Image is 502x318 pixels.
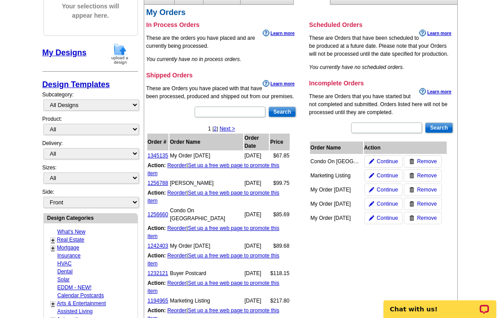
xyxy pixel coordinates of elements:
[377,200,398,208] span: Continue
[377,157,398,165] span: Continue
[270,151,290,160] td: $67.85
[377,214,398,222] span: Continue
[310,172,359,180] div: Marketing Listing
[57,276,70,283] a: Solar
[148,190,280,204] a: Set up a free web page to promote this item
[268,107,296,117] input: Search
[369,201,374,207] img: pencil-icon.gif
[51,300,55,307] a: +
[44,214,138,222] div: Design Categories
[147,224,290,241] td: |
[108,42,131,65] img: upload-design
[57,268,73,275] a: Dental
[409,159,414,164] img: trashcan-icon.gif
[146,8,454,18] h2: My Orders
[263,80,295,87] a: Learn more
[146,56,241,62] em: You currently have no in process orders.
[377,172,398,180] span: Continue
[244,179,269,188] td: [DATE]
[51,237,55,244] a: +
[146,84,297,100] p: These are Orders you have placed with that have been processed, produced and shipped out from our...
[146,21,297,29] h3: In Process Orders
[219,126,235,132] a: Next >
[270,206,290,223] td: $85.69
[148,307,166,314] b: Action:
[147,134,169,150] th: Order #
[148,280,280,294] a: Set up a free web page to promote this item
[244,296,269,305] td: [DATE]
[147,279,290,295] td: |
[57,237,84,243] a: Real Estate
[310,200,359,208] div: My Order [DATE]
[270,134,290,150] th: Price
[167,190,186,196] a: Reorder
[148,243,169,249] a: 1242403
[42,115,138,139] div: Product:
[310,186,359,194] div: My Order [DATE]
[167,225,186,231] a: Reorder
[169,269,243,278] td: Buyer Postcard
[148,280,166,286] b: Action:
[378,290,502,318] iframe: LiveChat chat widget
[169,296,243,305] td: Marketing Listing
[369,215,374,221] img: pencil-icon.gif
[147,188,290,205] td: |
[364,198,402,210] a: Continue
[169,151,243,160] td: My Order [DATE]
[409,201,414,207] img: trashcan-icon.gif
[147,161,290,178] td: |
[417,214,437,222] span: Remove
[42,91,138,115] div: Subcategory:
[148,153,169,159] a: 1345135
[417,186,437,194] span: Remove
[42,80,110,89] a: Design Templates
[309,79,454,87] h3: Incomplete Orders
[309,21,454,29] h3: Scheduled Orders
[214,126,217,132] a: 2
[309,92,454,116] p: These are Orders that you have started but not completed and submitted. Orders listed here will n...
[167,162,186,169] a: Reorder
[148,225,280,239] a: Set up a free web page to promote this item
[57,245,80,251] a: Mortgage
[409,215,414,221] img: trashcan-icon.gif
[42,164,138,188] div: Sizes:
[167,253,186,259] a: Reorder
[147,251,290,268] td: |
[51,245,55,252] a: +
[169,134,243,150] th: Order Name
[57,253,81,259] a: Insurance
[244,269,269,278] td: [DATE]
[364,155,402,168] a: Continue
[364,142,447,154] th: Action
[364,212,402,224] a: Continue
[42,139,138,164] div: Delivery:
[148,225,166,231] b: Action:
[270,179,290,188] td: $99.75
[309,64,404,70] em: You currently have no scheduled orders.
[148,270,169,276] a: 1232121
[169,206,243,223] td: Condo On [GEOGRAPHIC_DATA]
[309,34,454,58] p: These are Orders that have been scheduled to be produced at a future date. Please note that your ...
[148,162,166,169] b: Action:
[57,300,106,307] a: Arts & Entertainment
[146,71,297,79] h3: Shipped Orders
[148,180,169,186] a: 1256788
[244,241,269,250] td: [DATE]
[148,162,280,176] a: Set up a free web page to promote this item
[148,211,169,218] a: 1256660
[244,134,269,150] th: Order Date
[148,298,169,304] a: 1194965
[244,206,269,223] td: [DATE]
[419,30,451,37] a: Learn more
[167,280,186,286] a: Reorder
[419,88,451,95] a: Learn more
[57,284,92,291] a: EDDM - NEW!
[148,253,280,267] a: Set up a free web page to promote this item
[57,308,93,314] a: Assisted Living
[57,292,104,299] a: Calendar Postcards
[244,151,269,160] td: [DATE]
[417,172,437,180] span: Remove
[169,179,243,188] td: [PERSON_NAME]
[364,184,402,196] a: Continue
